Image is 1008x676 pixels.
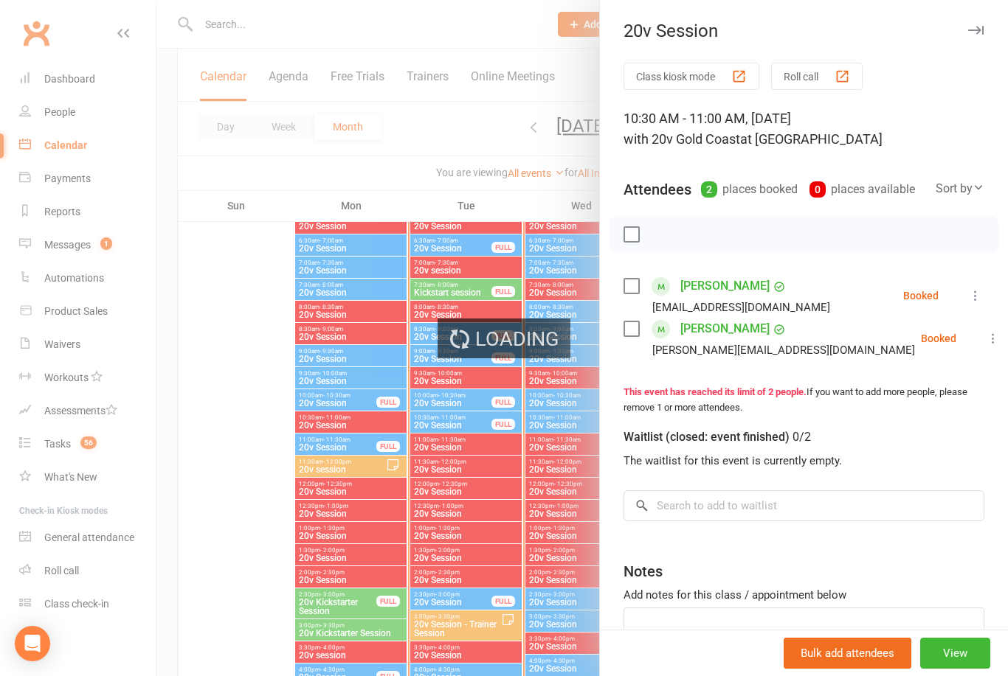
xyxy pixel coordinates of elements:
button: Roll call [771,63,863,90]
div: places booked [701,179,798,200]
button: Class kiosk mode [624,63,759,90]
span: (closed: event finished) [666,430,790,444]
div: 0/2 [793,427,811,447]
a: [PERSON_NAME] [680,317,770,341]
div: 20v Session [600,21,1008,41]
div: Booked [921,333,956,344]
span: with 20v Gold Coast [624,131,740,147]
button: Bulk add attendees [784,638,911,669]
input: Search to add to waitlist [624,490,984,521]
div: 2 [701,181,717,198]
div: Add notes for this class / appointment below [624,586,984,604]
div: [PERSON_NAME][EMAIL_ADDRESS][DOMAIN_NAME] [652,341,915,360]
strong: This event has reached its limit of 2 people. [624,386,807,397]
div: If you want to add more people, please remove 1 or more attendees. [624,385,984,416]
span: at [GEOGRAPHIC_DATA] [740,131,883,147]
div: Attendees [624,179,691,200]
div: [EMAIL_ADDRESS][DOMAIN_NAME] [652,298,830,317]
div: 10:30 AM - 11:00 AM, [DATE] [624,108,984,150]
a: [PERSON_NAME] [680,274,770,298]
div: 0 [809,181,826,198]
div: Waitlist [624,427,811,447]
div: Booked [903,290,939,301]
div: places available [809,179,915,200]
div: The waitlist for this event is currently empty. [624,452,984,470]
div: Notes [624,561,663,582]
div: Sort by [936,179,984,198]
div: Open Intercom Messenger [15,626,50,661]
button: View [920,638,990,669]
